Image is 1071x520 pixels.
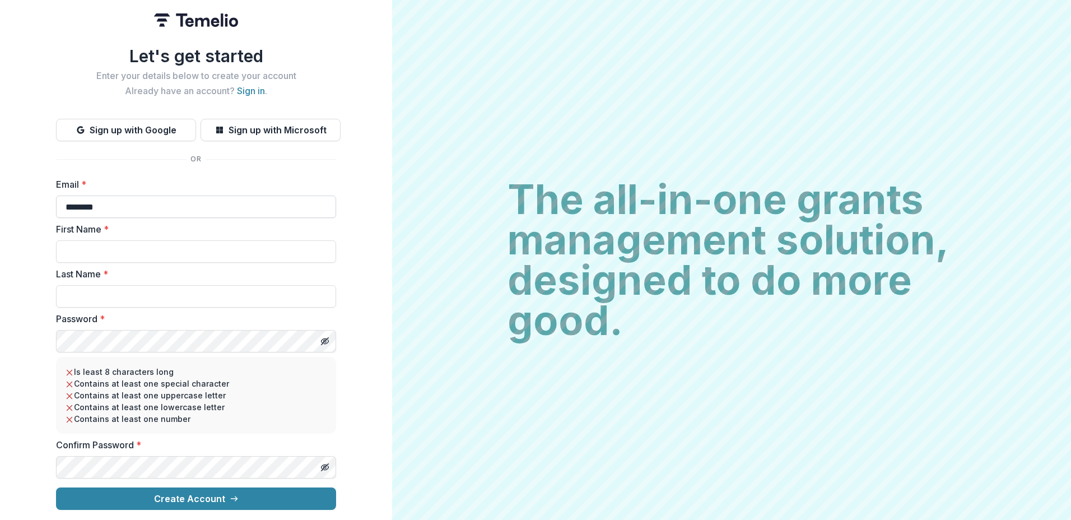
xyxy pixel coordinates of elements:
[65,413,327,425] li: Contains at least one number
[56,46,336,66] h1: Let's get started
[56,178,329,191] label: Email
[65,366,327,378] li: Is least 8 characters long
[316,458,334,476] button: Toggle password visibility
[56,487,336,510] button: Create Account
[65,389,327,401] li: Contains at least one uppercase letter
[201,119,341,141] button: Sign up with Microsoft
[316,332,334,350] button: Toggle password visibility
[65,378,327,389] li: Contains at least one special character
[56,438,329,452] label: Confirm Password
[56,222,329,236] label: First Name
[56,71,336,81] h2: Enter your details below to create your account
[65,401,327,413] li: Contains at least one lowercase letter
[56,86,336,96] h2: Already have an account? .
[154,13,238,27] img: Temelio
[237,85,265,96] a: Sign in
[56,119,196,141] button: Sign up with Google
[56,312,329,326] label: Password
[56,267,329,281] label: Last Name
